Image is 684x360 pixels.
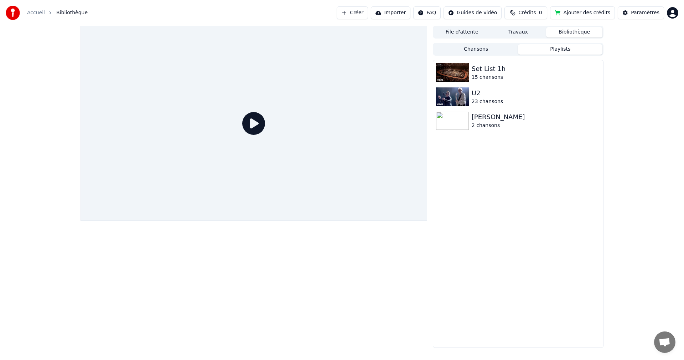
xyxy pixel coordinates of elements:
span: Crédits [518,9,536,16]
button: FAQ [413,6,441,19]
span: Bibliothèque [56,9,88,16]
nav: breadcrumb [27,9,88,16]
div: U2 [472,88,600,98]
button: Bibliothèque [546,27,602,37]
button: Crédits0 [504,6,547,19]
button: Guides de vidéo [444,6,502,19]
button: Travaux [490,27,546,37]
button: Playlists [518,44,602,55]
button: Chansons [434,44,518,55]
button: Ajouter des crédits [550,6,615,19]
div: 23 chansons [472,98,600,105]
div: [PERSON_NAME] [472,112,600,122]
button: Paramètres [618,6,664,19]
span: 0 [539,9,542,16]
div: 15 chansons [472,74,600,81]
div: Paramètres [631,9,659,16]
a: Ouvrir le chat [654,331,675,353]
a: Accueil [27,9,45,16]
div: 2 chansons [472,122,600,129]
div: Set List 1h [472,64,600,74]
button: Importer [371,6,410,19]
button: File d'attente [434,27,490,37]
img: youka [6,6,20,20]
button: Créer [337,6,368,19]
